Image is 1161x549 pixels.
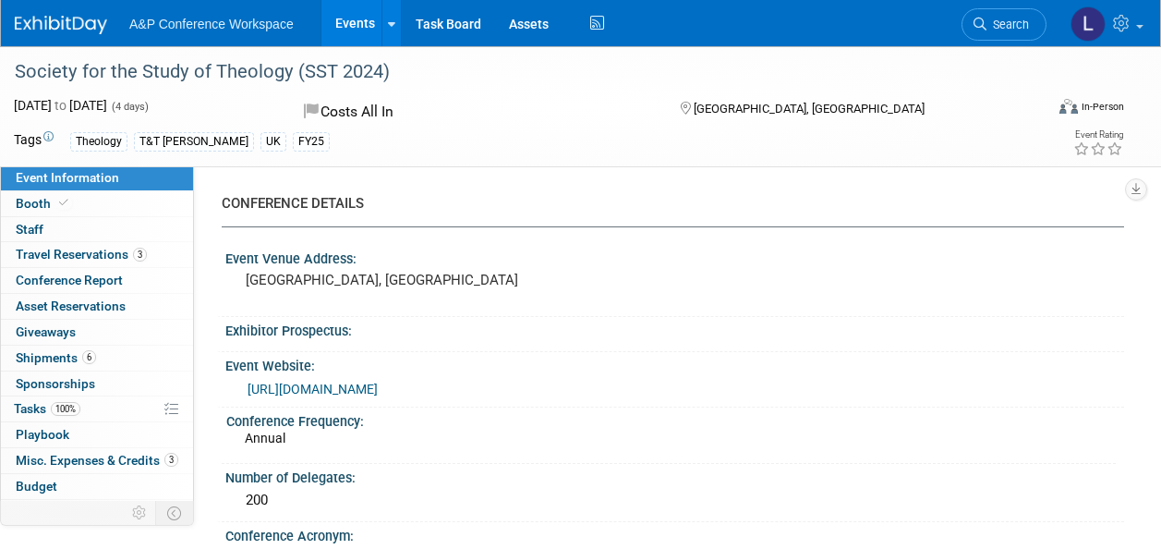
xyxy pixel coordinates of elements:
td: Personalize Event Tab Strip [124,501,156,525]
a: Conference Report [1,268,193,293]
span: Conference Report [16,273,123,287]
span: A&P Conference Workspace [129,17,294,31]
span: Budget [16,479,57,494]
div: Theology [70,132,127,152]
div: Event Venue Address: [225,245,1124,268]
div: In-Person [1081,100,1124,114]
span: Playbook [16,427,69,442]
a: Event Information [1,165,193,190]
span: Giveaways [16,324,76,339]
span: 3 [133,248,147,262]
div: Conference Frequency: [226,408,1116,431]
a: Misc. Expenses & Credits3 [1,448,193,473]
span: [GEOGRAPHIC_DATA], [GEOGRAPHIC_DATA] [694,102,925,116]
a: [URL][DOMAIN_NAME] [248,382,378,396]
span: Misc. Expenses & Credits [16,453,178,468]
div: Event Website: [225,352,1124,375]
span: (4 days) [110,101,149,113]
a: Booth [1,191,193,216]
a: Staff [1,217,193,242]
div: Exhibitor Prospectus: [225,317,1124,340]
a: Shipments6 [1,346,193,371]
span: Asset Reservations [16,299,126,313]
div: Conference Acronym: [225,522,1124,545]
a: Search [961,8,1046,41]
a: Giveaways [1,320,193,345]
span: Event Information [16,170,119,185]
a: Playbook [1,422,193,447]
div: UK [260,132,286,152]
td: Tags [14,130,54,152]
div: Society for the Study of Theology (SST 2024) [8,55,1029,89]
div: Costs All In [298,96,650,128]
span: Tasks [14,401,80,416]
div: Event Rating [1073,130,1123,140]
div: T&T [PERSON_NAME] [134,132,254,152]
div: FY25 [293,132,330,152]
img: ExhibitDay [15,16,107,34]
div: CONFERENCE DETAILS [222,194,1110,213]
div: Event Format [962,96,1124,124]
span: Search [986,18,1029,31]
a: Budget [1,474,193,499]
span: 6 [82,350,96,364]
span: Travel Reservations [16,247,147,262]
span: Shipments [16,350,96,365]
i: Booth reservation complete [59,198,68,208]
a: Asset Reservations [1,294,193,319]
a: Sponsorships [1,372,193,396]
span: to [52,98,69,113]
img: Format-Inperson.png [1059,99,1078,114]
div: 200 [239,486,1110,515]
span: [DATE] [DATE] [14,98,107,113]
td: Toggle Event Tabs [156,501,194,525]
img: Lalle Pursglove [1070,6,1106,42]
a: Travel Reservations3 [1,242,193,267]
span: 100% [51,402,80,416]
span: Annual [245,431,285,445]
span: Staff [16,222,43,237]
span: Sponsorships [16,376,95,391]
span: Booth [16,196,72,211]
span: 3 [164,453,178,467]
div: Number of Delegates: [225,464,1124,487]
a: Tasks100% [1,396,193,421]
pre: [GEOGRAPHIC_DATA], [GEOGRAPHIC_DATA] [246,272,579,288]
